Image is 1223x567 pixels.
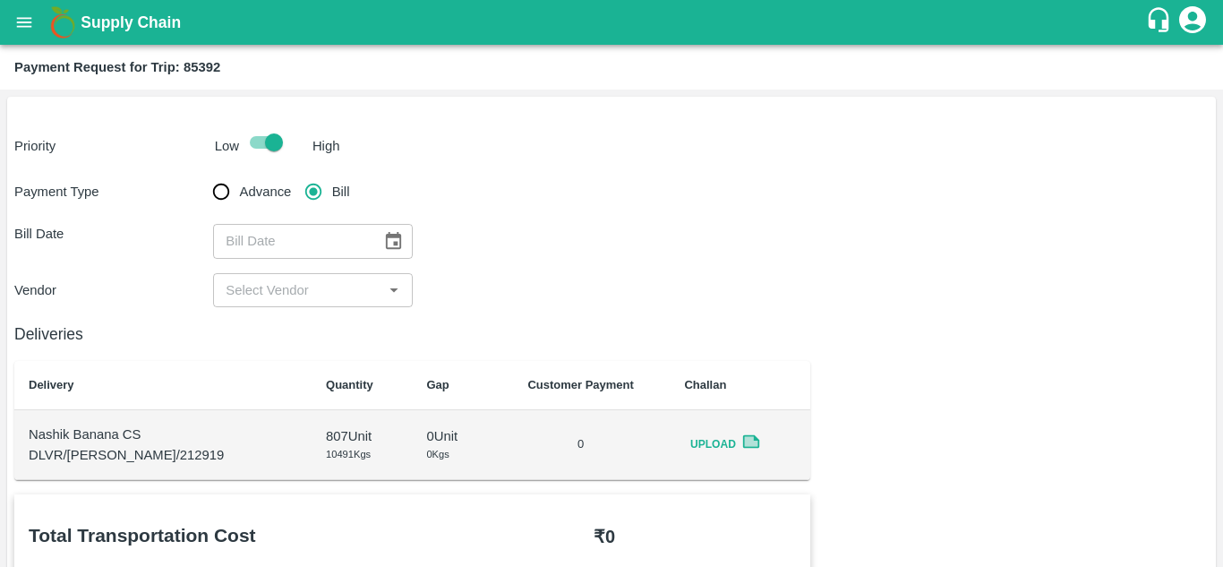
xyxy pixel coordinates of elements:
b: ₹ 0 [594,527,615,546]
p: Vendor [14,280,213,300]
p: Low [215,136,239,156]
p: Payment Type [14,182,213,202]
p: Nashik Banana CS [29,425,297,444]
b: Total Transportation Cost [29,525,256,546]
button: open drawer [4,2,45,43]
td: 0 [492,410,671,480]
div: account of current user [1176,4,1209,41]
span: 0 Kgs [426,449,449,460]
span: Upload [684,432,741,458]
h6: Deliveries [14,322,810,347]
span: Advance [240,182,292,202]
img: logo [45,4,81,40]
p: DLVR/[PERSON_NAME]/212919 [29,445,297,465]
b: Quantity [326,378,373,391]
b: Challan [684,378,726,391]
input: Select Vendor [218,279,377,302]
input: Bill Date [213,224,369,258]
div: customer-support [1145,6,1176,39]
span: Bill [332,182,350,202]
b: Gap [426,378,449,391]
button: Choose date [376,224,410,258]
b: Supply Chain [81,13,181,31]
b: Delivery [29,378,74,391]
b: Customer Payment [527,378,633,391]
b: Payment Request for Trip: 85392 [14,60,220,74]
p: High [312,136,340,156]
a: Supply Chain [81,10,1145,35]
p: 807 Unit [326,426,398,446]
span: 10491 Kgs [326,449,371,460]
p: Priority [14,136,208,156]
p: Bill Date [14,224,213,244]
button: Open [382,279,406,302]
p: 0 Unit [426,426,476,446]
